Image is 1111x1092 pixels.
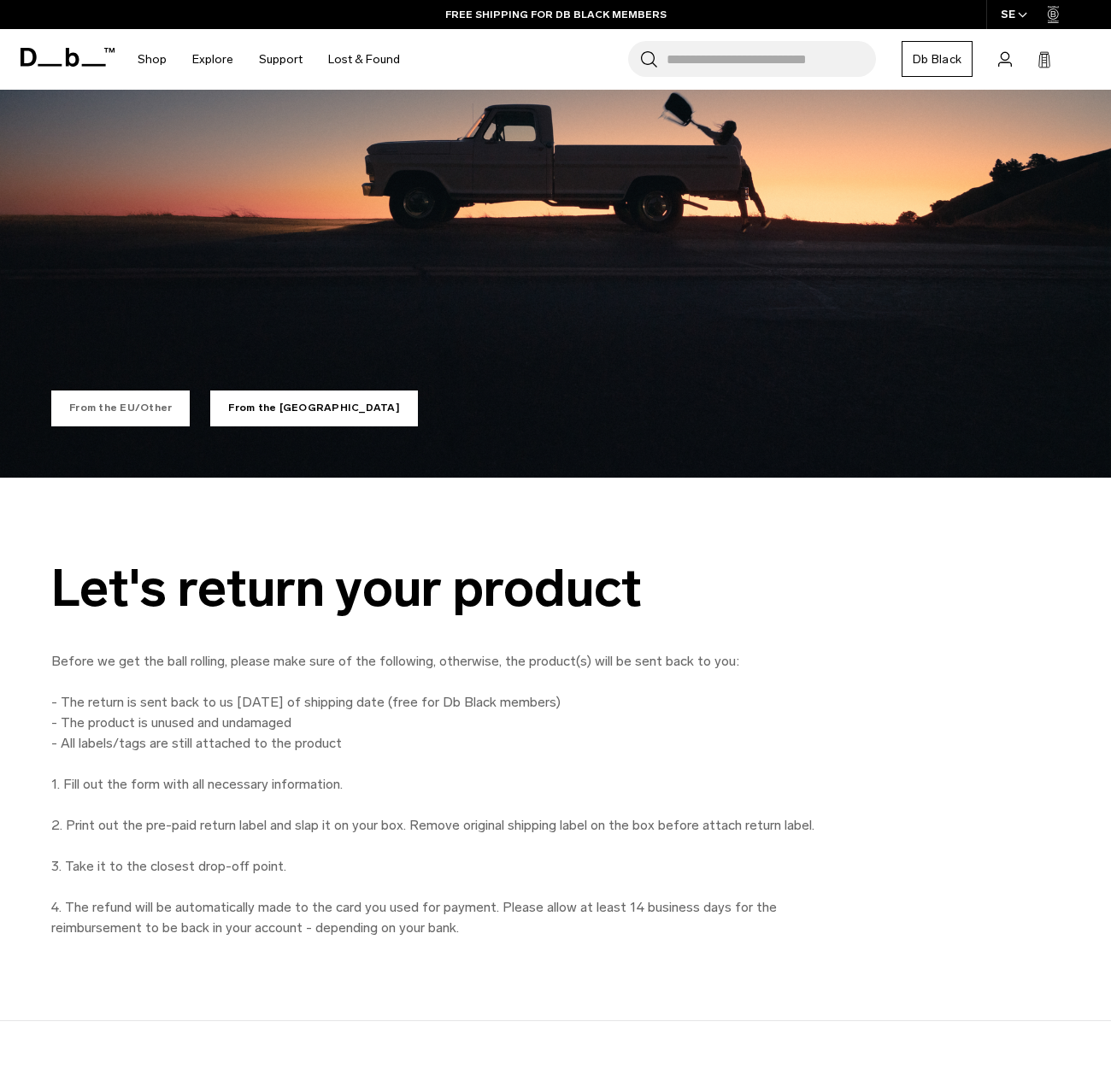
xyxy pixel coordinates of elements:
[902,41,973,77] a: Db Black
[259,29,303,90] a: Support
[51,390,190,426] a: From the EU/Other
[125,29,413,90] nav: Main Navigation
[51,560,820,617] div: Let's return your product
[192,29,233,90] a: Explore
[445,7,667,22] a: FREE SHIPPING FOR DB BLACK MEMBERS
[51,651,820,938] p: Before we get the ball rolling, please make sure of the following, otherwise, the product(s) will...
[138,29,167,90] a: Shop
[328,29,400,90] a: Lost & Found
[210,390,418,426] a: From the [GEOGRAPHIC_DATA]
